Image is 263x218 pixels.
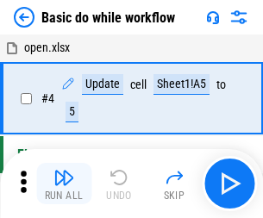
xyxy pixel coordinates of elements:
div: Basic do while workflow [41,9,175,26]
span: open.xlsx [24,40,70,54]
div: Sheet1!A5 [153,74,210,95]
button: Run All [36,163,91,204]
img: Main button [216,170,243,197]
div: to [216,78,226,91]
button: Skip [147,163,202,204]
div: 5 [66,102,78,122]
img: Settings menu [229,7,249,28]
div: Skip [164,190,185,201]
div: Update [82,74,123,95]
img: Support [206,10,220,24]
img: Back [14,7,34,28]
img: Run All [53,167,74,188]
img: Skip [164,167,185,188]
div: Run All [45,190,84,201]
div: cell [130,78,147,91]
span: # 4 [41,91,54,105]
